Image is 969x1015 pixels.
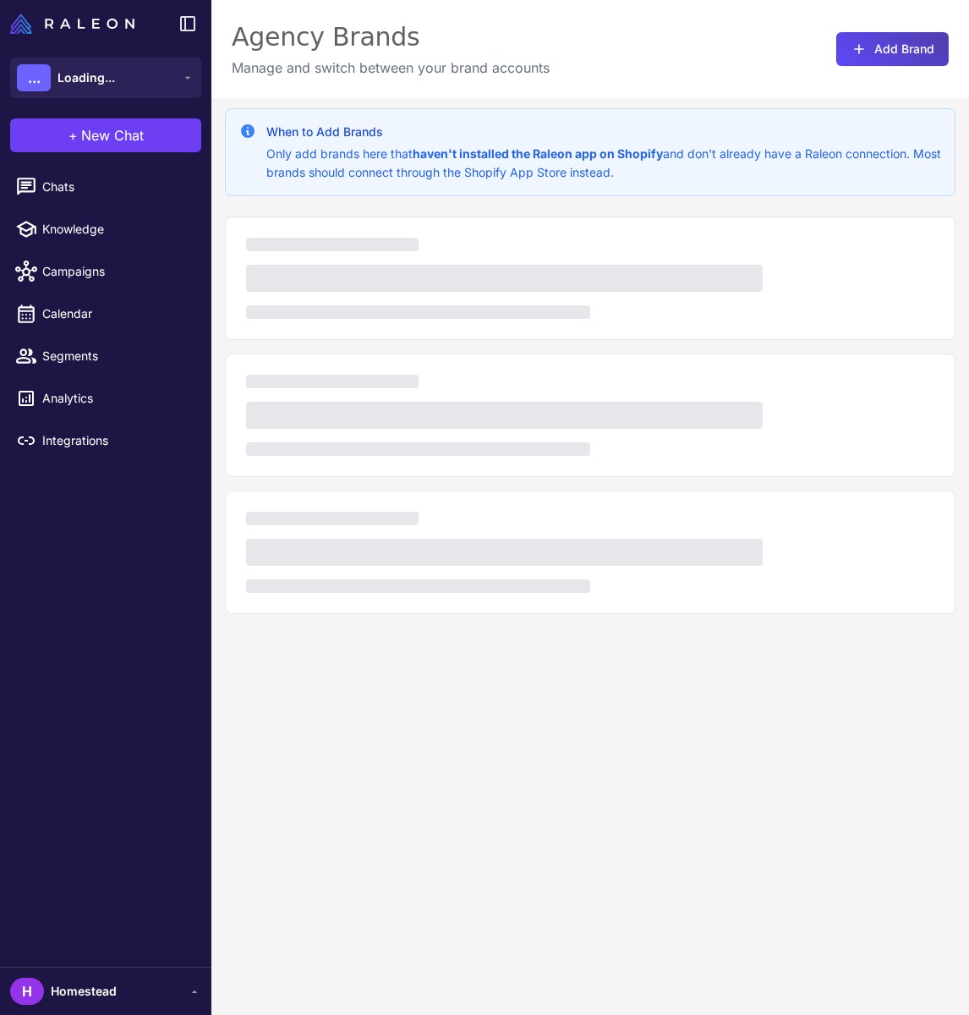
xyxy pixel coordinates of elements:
a: Calendar [7,296,205,332]
img: Raleon Logo [10,14,134,34]
span: Loading... [57,69,115,87]
p: Only add brands here that and don't already have a Raleon connection. Most brands should connect ... [266,145,941,182]
button: +New Chat [10,118,201,152]
a: Integrations [7,423,205,458]
button: Add Brand [836,32,949,66]
p: Manage and switch between your brand accounts [232,58,550,78]
span: Knowledge [42,220,191,239]
span: Calendar [42,304,191,323]
span: Campaigns [42,262,191,281]
div: H [10,978,44,1005]
span: Chats [42,178,191,196]
span: Integrations [42,431,191,450]
strong: haven't installed the Raleon app on Shopify [413,146,663,161]
a: Segments [7,338,205,374]
a: Chats [7,169,205,205]
div: Agency Brands [232,20,550,54]
h3: When to Add Brands [266,123,941,141]
button: ...Loading... [10,58,201,98]
div: ... [17,64,51,91]
a: Knowledge [7,211,205,247]
span: Segments [42,347,191,365]
span: + [68,125,78,145]
span: Analytics [42,389,191,408]
span: Homestead [51,982,117,1001]
a: Analytics [7,381,205,416]
span: New Chat [81,125,144,145]
a: Campaigns [7,254,205,289]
